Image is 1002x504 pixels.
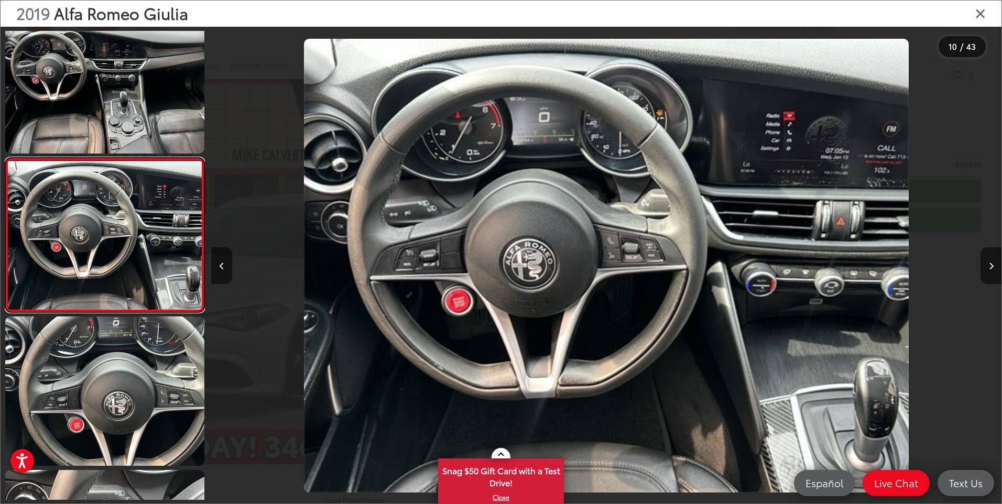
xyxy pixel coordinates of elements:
a: Live Chat [863,470,930,496]
span: Alfa Romeo Giulia [54,2,188,24]
button: Previous image [211,247,232,284]
span: 2019 [16,2,50,24]
img: 2019 Alfa Romeo Giulia Base [3,315,206,467]
span: Español [800,476,848,489]
a: Text Us [938,470,994,496]
span: Snag $50 Gift Card with a Test Drive! [439,459,563,491]
span: Text Us [944,476,988,489]
div: 2019 Alfa Romeo Giulia Base 9 [211,39,1001,492]
span: 10 [949,40,957,52]
i: Close gallery [975,6,986,20]
img: 2019 Alfa Romeo Giulia Base [3,3,206,155]
img: 2019 Alfa Romeo Giulia Base [304,39,909,492]
span: / [959,43,964,50]
span: Live Chat [869,476,923,489]
img: 2019 Alfa Romeo Giulia Base [6,161,203,309]
span: 43 [966,40,976,52]
button: Next image [981,247,1001,284]
a: Español [794,470,855,496]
